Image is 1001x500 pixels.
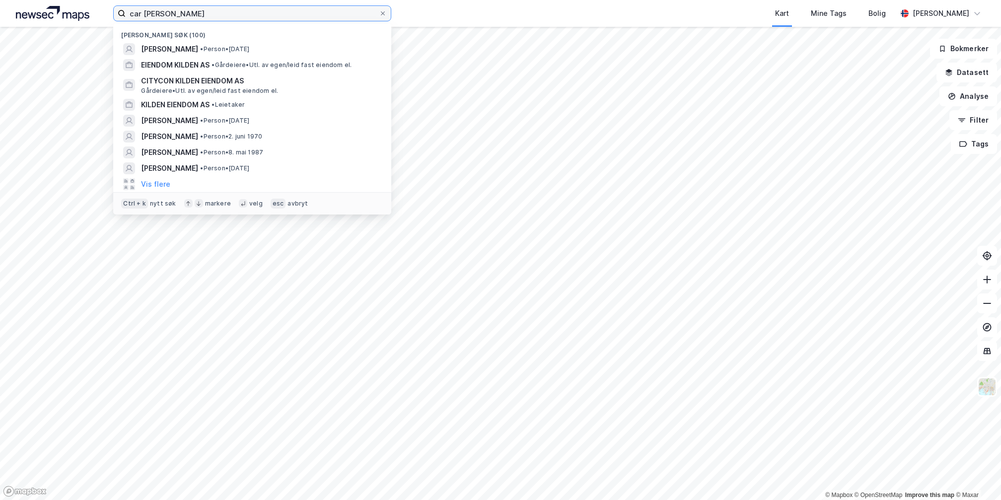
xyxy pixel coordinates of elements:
span: Person • 2. juni 1970 [200,133,262,141]
span: Person • 8. mai 1987 [200,148,263,156]
span: Person • [DATE] [200,117,249,125]
img: logo.a4113a55bc3d86da70a041830d287a7e.svg [16,6,89,21]
img: Z [978,377,997,396]
div: markere [205,200,231,208]
div: Bolig [868,7,886,19]
div: avbryt [287,200,308,208]
div: nytt søk [150,200,176,208]
span: [PERSON_NAME] [141,162,198,174]
span: [PERSON_NAME] [141,146,198,158]
span: • [200,148,203,156]
div: Mine Tags [811,7,847,19]
div: velg [249,200,263,208]
span: • [200,45,203,53]
span: [PERSON_NAME] [141,115,198,127]
input: Søk på adresse, matrikkel, gårdeiere, leietakere eller personer [126,6,379,21]
span: • [212,61,214,69]
a: OpenStreetMap [855,492,903,499]
span: • [200,117,203,124]
button: Analyse [939,86,997,106]
span: Gårdeiere • Utl. av egen/leid fast eiendom el. [141,87,278,95]
span: • [200,164,203,172]
button: Tags [951,134,997,154]
a: Improve this map [905,492,954,499]
a: Mapbox homepage [3,486,47,497]
a: Mapbox [825,492,853,499]
button: Bokmerker [930,39,997,59]
span: [PERSON_NAME] [141,131,198,143]
span: Leietaker [212,101,245,109]
span: CITYCON KILDEN EIENDOM AS [141,75,379,87]
span: Gårdeiere • Utl. av egen/leid fast eiendom el. [212,61,352,69]
div: [PERSON_NAME] [913,7,969,19]
div: Ctrl + k [121,199,148,209]
button: Vis flere [141,178,170,190]
button: Filter [949,110,997,130]
div: Kontrollprogram for chat [951,452,1001,500]
button: Datasett [936,63,997,82]
div: Kart [775,7,789,19]
span: • [212,101,214,108]
span: KILDEN EIENDOM AS [141,99,210,111]
span: EIENDOM KILDEN AS [141,59,210,71]
div: esc [271,199,286,209]
span: Person • [DATE] [200,45,249,53]
span: [PERSON_NAME] [141,43,198,55]
span: Person • [DATE] [200,164,249,172]
iframe: Chat Widget [951,452,1001,500]
span: • [200,133,203,140]
div: [PERSON_NAME] søk (100) [113,23,391,41]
